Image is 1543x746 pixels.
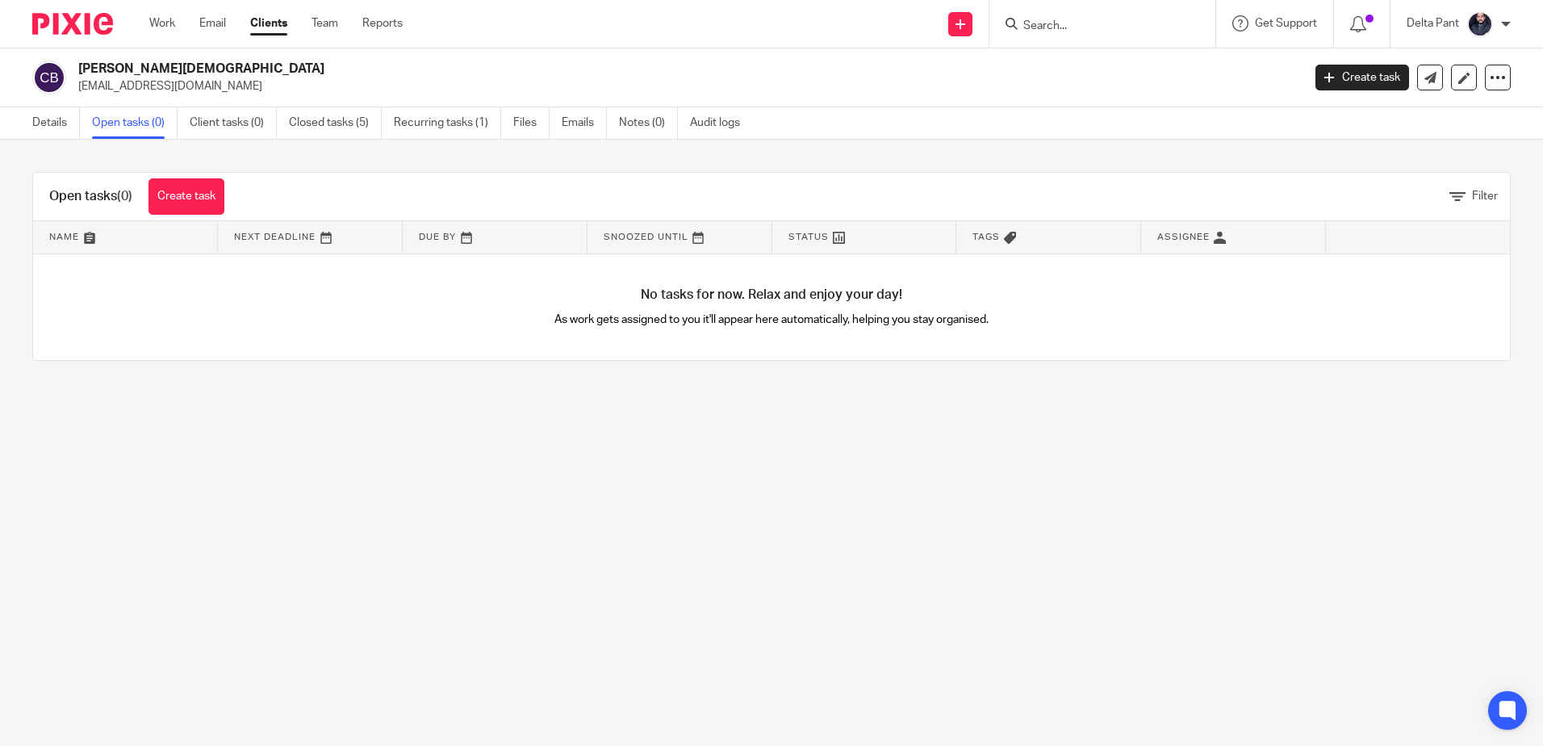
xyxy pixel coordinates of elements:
h2: [PERSON_NAME][DEMOGRAPHIC_DATA] [78,61,1048,78]
a: Open tasks (0) [92,107,178,139]
h1: Open tasks [49,188,132,205]
img: dipesh-min.jpg [1467,11,1493,37]
a: Audit logs [690,107,752,139]
span: Status [788,233,829,241]
img: Pixie [32,13,113,35]
span: (0) [117,190,132,203]
span: Tags [972,233,1000,241]
a: Recurring tasks (1) [394,107,501,139]
a: Email [199,15,226,31]
span: Get Support [1255,18,1317,29]
a: Create task [148,178,224,215]
input: Search [1022,19,1167,34]
a: Reports [362,15,403,31]
span: Filter [1472,191,1498,202]
a: Closed tasks (5) [289,107,382,139]
a: Notes (0) [619,107,678,139]
p: Delta Pant [1407,15,1459,31]
p: As work gets assigned to you it'll appear here automatically, helping you stay organised. [403,312,1141,328]
a: Create task [1315,65,1409,90]
span: Snoozed Until [604,233,688,241]
a: Details [32,107,80,139]
a: Emails [562,107,607,139]
img: svg%3E [32,61,66,94]
a: Work [149,15,175,31]
a: Clients [250,15,287,31]
a: Files [513,107,550,139]
p: [EMAIL_ADDRESS][DOMAIN_NAME] [78,78,1291,94]
a: Client tasks (0) [190,107,277,139]
h4: No tasks for now. Relax and enjoy your day! [33,287,1510,304]
a: Team [312,15,338,31]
